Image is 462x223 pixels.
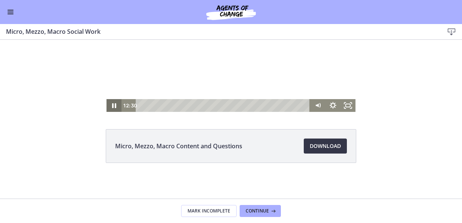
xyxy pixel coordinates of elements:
[340,113,355,125] button: Fullscreen
[6,8,15,17] button: Enable menu
[325,113,340,125] button: Show settings menu
[246,208,269,214] span: Continue
[6,27,432,36] h3: Micro, Mezzo, Macro Social Work
[186,3,276,21] img: Agents of Change Social Work Test Prep
[240,205,281,217] button: Continue
[187,208,230,214] span: Mark Incomplete
[141,113,306,125] div: Playbar
[106,113,121,125] button: Pause
[181,205,237,217] button: Mark Incomplete
[304,139,347,154] a: Download
[310,142,341,151] span: Download
[115,142,242,151] span: Micro, Mezzo, Macro Content and Questions
[310,113,325,125] button: Mute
